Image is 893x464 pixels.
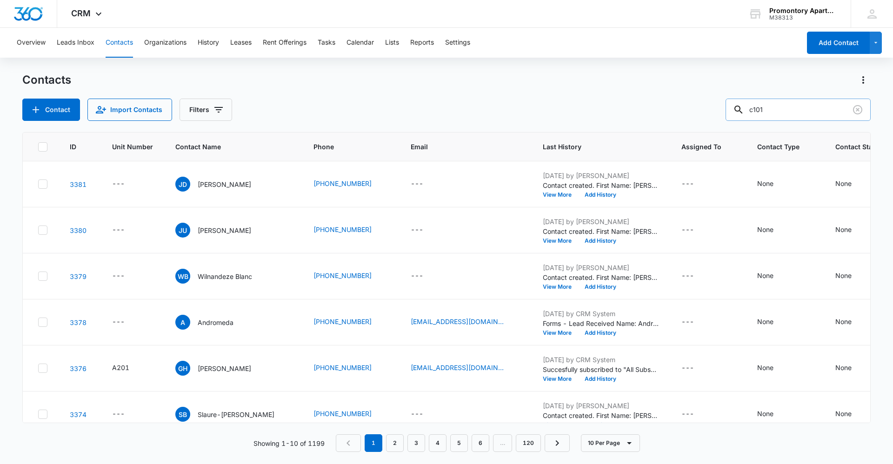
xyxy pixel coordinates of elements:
button: Add History [578,238,623,244]
a: Navigate to contact details page for Jasson Del Toro [70,180,87,188]
div: Unit Number - A201 - Select to Edit Field [112,363,146,374]
nav: Pagination [336,434,570,452]
button: View More [543,192,578,198]
div: Unit Number - - Select to Edit Field [112,317,141,328]
button: Lists [385,28,399,58]
span: GH [175,361,190,376]
div: Contact Name - Janeth Ulloa Santos - Select to Edit Field [175,223,268,238]
div: --- [681,317,694,328]
div: Contact Name - Jasson Del Toro - Select to Edit Field [175,177,268,192]
p: Slaure-[PERSON_NAME] [198,410,274,419]
button: Add History [578,376,623,382]
span: SB [175,407,190,422]
span: Unit Number [112,142,153,152]
div: None [835,225,852,234]
div: account id [769,14,837,21]
p: [DATE] by [PERSON_NAME] [543,401,659,411]
div: Contact Name - Guadalupe Holguin Garcia - Select to Edit Field [175,361,268,376]
div: --- [681,409,694,420]
span: Assigned To [681,142,721,152]
a: Navigate to contact details page for Guadalupe Holguin Garcia [70,365,87,372]
p: [PERSON_NAME] [198,179,251,189]
div: Phone - (970) 815-5356 - Select to Edit Field [313,363,388,374]
button: Calendar [347,28,374,58]
div: Unit Number - - Select to Edit Field [112,409,141,420]
a: Next Page [545,434,570,452]
p: Wilnandeze Blanc [198,272,252,281]
button: View More [543,376,578,382]
a: [EMAIL_ADDRESS][DOMAIN_NAME] [411,317,504,326]
div: Contact Type - None - Select to Edit Field [757,179,790,190]
div: --- [411,409,423,420]
div: Phone - (970) 836-3444 - Select to Edit Field [313,179,388,190]
button: Actions [856,73,871,87]
p: Contact created. First Name: [PERSON_NAME] Last Name: Blanc Phone: [PHONE_NUMBER] Source: Manual ... [543,272,659,282]
button: View More [543,238,578,244]
div: None [835,271,852,280]
div: Assigned To - - Select to Edit Field [681,225,711,236]
span: Last History [543,142,646,152]
button: Organizations [144,28,187,58]
p: [DATE] by [PERSON_NAME] [543,263,659,272]
div: --- [681,225,694,236]
div: Contact Status - None - Select to Edit Field [835,225,868,236]
div: --- [112,179,125,190]
div: None [835,317,852,326]
div: Phone - (970) 844-7175 - Select to Edit Field [313,317,388,328]
h1: Contacts [22,73,71,87]
div: --- [681,363,694,374]
a: [PHONE_NUMBER] [313,225,372,234]
div: --- [411,179,423,190]
a: Page 3 [407,434,425,452]
button: View More [543,284,578,290]
div: --- [112,271,125,282]
div: --- [411,271,423,282]
button: History [198,28,219,58]
a: Page 6 [472,434,489,452]
div: Unit Number - - Select to Edit Field [112,179,141,190]
p: [PERSON_NAME] [198,225,251,235]
div: Contact Type - None - Select to Edit Field [757,363,790,374]
div: Contact Status - None - Select to Edit Field [835,363,868,374]
span: CRM [71,8,91,18]
div: Contact Type - None - Select to Edit Field [757,409,790,420]
em: 1 [365,434,382,452]
div: Email - holguing306@gmail.com - Select to Edit Field [411,363,520,374]
a: Navigate to contact details page for Slaure-lyne Blanc [70,411,87,418]
div: None [757,363,773,372]
p: [DATE] by CRM System [543,355,659,365]
div: Phone - (305) 928-9190 - Select to Edit Field [313,409,388,420]
div: Email - - Select to Edit Field [411,225,440,236]
span: Email [411,142,507,152]
span: Contact Status [835,142,883,152]
div: --- [112,225,125,236]
span: WB [175,269,190,284]
button: Settings [445,28,470,58]
a: Navigate to contact details page for Andromeda [70,318,87,326]
a: [PHONE_NUMBER] [313,317,372,326]
input: Search Contacts [726,99,871,121]
div: Contact Status - None - Select to Edit Field [835,179,868,190]
div: None [757,271,773,280]
div: Contact Type - None - Select to Edit Field [757,317,790,328]
div: Email - - Select to Edit Field [411,409,440,420]
div: Contact Type - None - Select to Edit Field [757,271,790,282]
div: Assigned To - - Select to Edit Field [681,179,711,190]
p: Contact created. First Name: [PERSON_NAME] Last Name: [PERSON_NAME] Phone: [PHONE_NUMBER] Source:... [543,180,659,190]
div: None [835,179,852,188]
div: Contact Status - None - Select to Edit Field [835,271,868,282]
button: Import Contacts [87,99,172,121]
a: Page 5 [450,434,468,452]
div: Assigned To - - Select to Edit Field [681,409,711,420]
div: Email - 1andromedas@gmail.com - Select to Edit Field [411,317,520,328]
p: Contact created. First Name: [PERSON_NAME] Last Name: [PERSON_NAME] Phone: [PHONE_NUMBER] Source:... [543,226,659,236]
button: Leads Inbox [57,28,94,58]
button: Contacts [106,28,133,58]
div: Assigned To - - Select to Edit Field [681,271,711,282]
div: Unit Number - - Select to Edit Field [112,225,141,236]
p: [DATE] by [PERSON_NAME] [543,217,659,226]
div: None [757,317,773,326]
button: Reports [410,28,434,58]
button: Add History [578,192,623,198]
div: Contact Status - None - Select to Edit Field [835,317,868,328]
